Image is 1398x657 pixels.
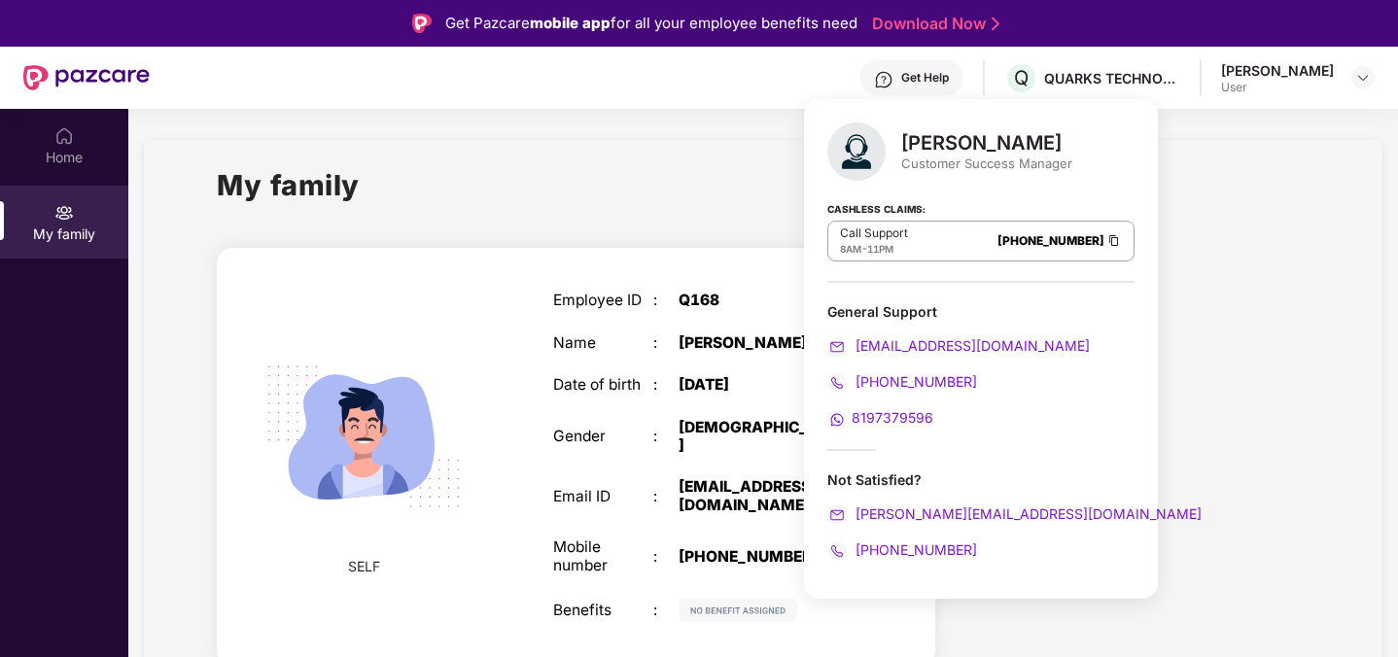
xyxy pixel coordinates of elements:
div: Q168 [679,292,854,309]
div: [PERSON_NAME] [679,334,854,352]
img: svg+xml;base64,PHN2ZyB4bWxucz0iaHR0cDovL3d3dy53My5vcmcvMjAwMC9zdmciIHdpZHRoPSIyMCIgaGVpZ2h0PSIyMC... [827,373,847,393]
img: Logo [412,14,432,33]
a: Download Now [872,14,994,34]
img: Clipboard Icon [1106,232,1122,249]
img: svg+xml;base64,PHN2ZyB4bWxucz0iaHR0cDovL3d3dy53My5vcmcvMjAwMC9zdmciIHdpZHRoPSIyMjQiIGhlaWdodD0iMT... [244,317,483,556]
strong: mobile app [530,14,611,32]
a: [PHONE_NUMBER] [827,373,977,390]
div: [PHONE_NUMBER] [679,548,854,566]
div: Benefits [553,602,653,619]
div: [DEMOGRAPHIC_DATA] [679,419,854,455]
div: : [653,488,679,505]
div: QUARKS TECHNOSOFT [1044,69,1180,87]
div: Get Help [901,70,949,86]
span: [EMAIL_ADDRESS][DOMAIN_NAME] [852,337,1090,354]
img: svg+xml;base64,PHN2ZyBpZD0iSGVscC0zMngzMiIgeG1sbnM9Imh0dHA6Ly93d3cudzMub3JnLzIwMDAvc3ZnIiB3aWR0aD... [874,70,893,89]
h1: My family [217,163,360,207]
span: [PHONE_NUMBER] [852,541,977,558]
p: Call Support [840,225,908,241]
a: [EMAIL_ADDRESS][DOMAIN_NAME] [827,337,1090,354]
div: [PERSON_NAME] [1221,61,1334,80]
div: Mobile number [553,538,653,574]
a: [PERSON_NAME][EMAIL_ADDRESS][DOMAIN_NAME] [827,505,1202,522]
img: svg+xml;base64,PHN2ZyBpZD0iRHJvcGRvd24tMzJ4MzIiIHhtbG5zPSJodHRwOi8vd3d3LnczLm9yZy8yMDAwL3N2ZyIgd2... [1355,70,1371,86]
img: New Pazcare Logo [23,65,150,90]
a: [PHONE_NUMBER] [827,541,977,558]
span: 11PM [867,243,893,255]
img: svg+xml;base64,PHN2ZyB4bWxucz0iaHR0cDovL3d3dy53My5vcmcvMjAwMC9zdmciIHdpZHRoPSIyMCIgaGVpZ2h0PSIyMC... [827,410,847,430]
a: [PHONE_NUMBER] [997,233,1104,248]
img: svg+xml;base64,PHN2ZyB4bWxucz0iaHR0cDovL3d3dy53My5vcmcvMjAwMC9zdmciIHdpZHRoPSIyMCIgaGVpZ2h0PSIyMC... [827,505,847,525]
div: : [653,376,679,394]
div: [EMAIL_ADDRESS][DOMAIN_NAME] [679,478,854,514]
div: Date of birth [553,376,653,394]
div: Not Satisfied? [827,470,1135,489]
div: General Support [827,302,1135,430]
div: General Support [827,302,1135,321]
span: 8197379596 [852,409,933,426]
div: Email ID [553,488,653,505]
span: SELF [348,556,380,577]
strong: Cashless Claims: [827,197,926,219]
img: svg+xml;base64,PHN2ZyB4bWxucz0iaHR0cDovL3d3dy53My5vcmcvMjAwMC9zdmciIHdpZHRoPSIyMCIgaGVpZ2h0PSIyMC... [827,541,847,561]
span: [PHONE_NUMBER] [852,373,977,390]
div: : [653,334,679,352]
img: svg+xml;base64,PHN2ZyB4bWxucz0iaHR0cDovL3d3dy53My5vcmcvMjAwMC9zdmciIHdpZHRoPSIyMCIgaGVpZ2h0PSIyMC... [827,337,847,357]
img: svg+xml;base64,PHN2ZyBpZD0iSG9tZSIgeG1sbnM9Imh0dHA6Ly93d3cudzMub3JnLzIwMDAvc3ZnIiB3aWR0aD0iMjAiIG... [54,126,74,146]
img: Stroke [992,14,999,34]
div: : [653,602,679,619]
div: Employee ID [553,292,653,309]
img: svg+xml;base64,PHN2ZyB4bWxucz0iaHR0cDovL3d3dy53My5vcmcvMjAwMC9zdmciIHhtbG5zOnhsaW5rPSJodHRwOi8vd3... [827,122,886,181]
img: svg+xml;base64,PHN2ZyB4bWxucz0iaHR0cDovL3d3dy53My5vcmcvMjAwMC9zdmciIHdpZHRoPSIxMjIiIGhlaWdodD0iMj... [679,599,797,622]
div: Not Satisfied? [827,470,1135,561]
span: 8AM [840,243,861,255]
div: : [653,548,679,566]
div: - [840,241,908,257]
span: [PERSON_NAME][EMAIL_ADDRESS][DOMAIN_NAME] [852,505,1202,522]
a: 8197379596 [827,409,933,426]
div: [DATE] [679,376,854,394]
div: [PERSON_NAME] [901,131,1072,155]
img: svg+xml;base64,PHN2ZyB3aWR0aD0iMjAiIGhlaWdodD0iMjAiIHZpZXdCb3g9IjAgMCAyMCAyMCIgZmlsbD0ibm9uZSIgeG... [54,203,74,223]
span: Q [1014,66,1029,89]
div: Customer Success Manager [901,155,1072,172]
div: User [1221,80,1334,95]
div: : [653,292,679,309]
div: Name [553,334,653,352]
div: Gender [553,428,653,445]
div: : [653,428,679,445]
div: Get Pazcare for all your employee benefits need [445,12,857,35]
